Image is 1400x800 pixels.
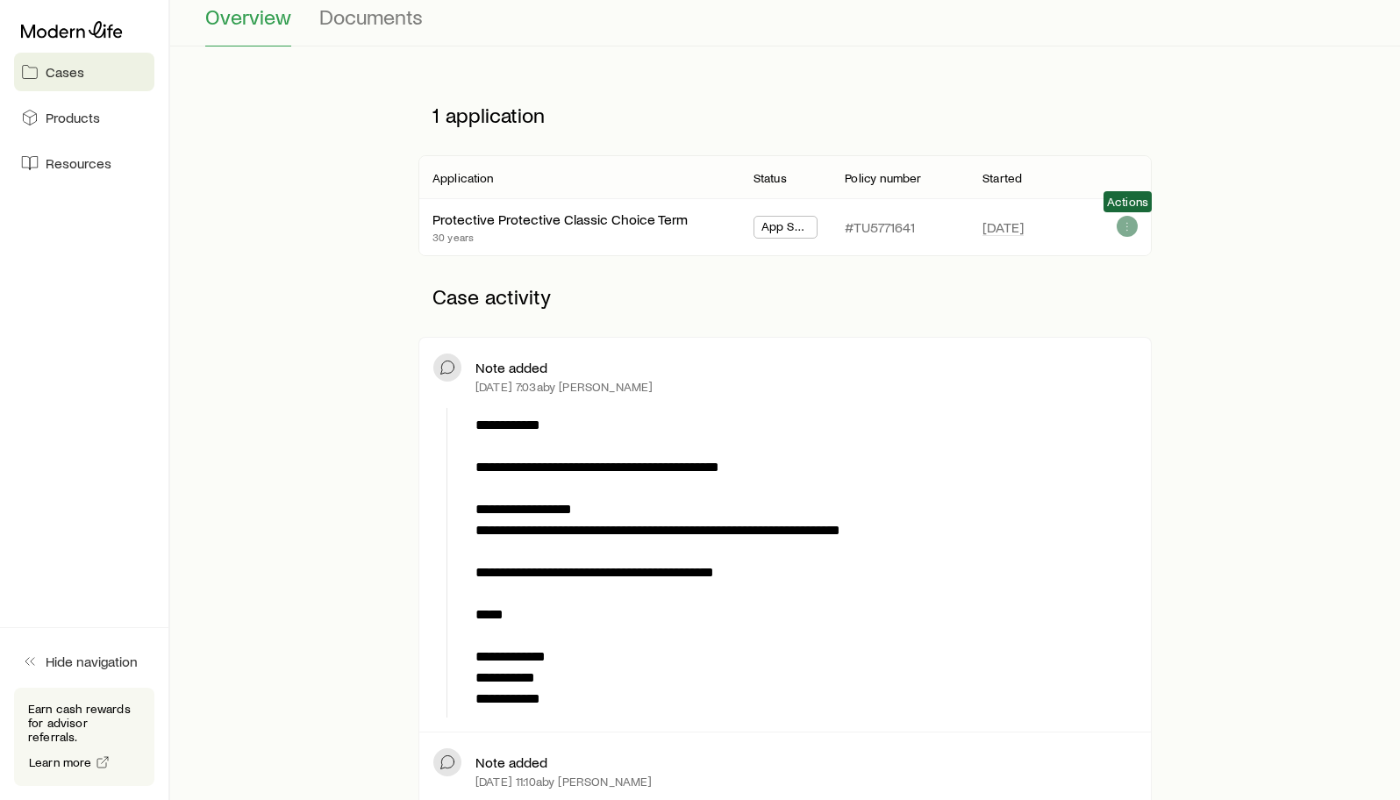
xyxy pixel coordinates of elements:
[28,702,140,744] p: Earn cash rewards for advisor referrals.
[205,4,291,29] span: Overview
[845,218,915,236] p: #TU5771641
[418,89,1152,141] p: 1 application
[46,653,138,670] span: Hide navigation
[475,775,653,789] p: [DATE] 11:10a by [PERSON_NAME]
[46,109,100,126] span: Products
[982,218,1024,236] span: [DATE]
[205,4,1365,46] div: Case details tabs
[754,171,787,185] p: Status
[14,144,154,182] a: Resources
[14,688,154,786] div: Earn cash rewards for advisor referrals.Learn more
[432,211,688,229] div: Protective Protective Classic Choice Term
[982,171,1022,185] p: Started
[475,380,653,394] p: [DATE] 7:03a by [PERSON_NAME]
[14,98,154,137] a: Products
[46,63,84,81] span: Cases
[319,4,423,29] span: Documents
[845,171,921,185] p: Policy number
[46,154,111,172] span: Resources
[1107,195,1148,209] span: Actions
[14,53,154,91] a: Cases
[761,219,811,238] span: App Submitted
[14,642,154,681] button: Hide navigation
[432,230,688,244] p: 30 years
[432,211,688,227] a: Protective Protective Classic Choice Term
[432,171,494,185] p: Application
[475,359,547,376] p: Note added
[418,270,1152,323] p: Case activity
[475,754,547,771] p: Note added
[29,756,92,768] span: Learn more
